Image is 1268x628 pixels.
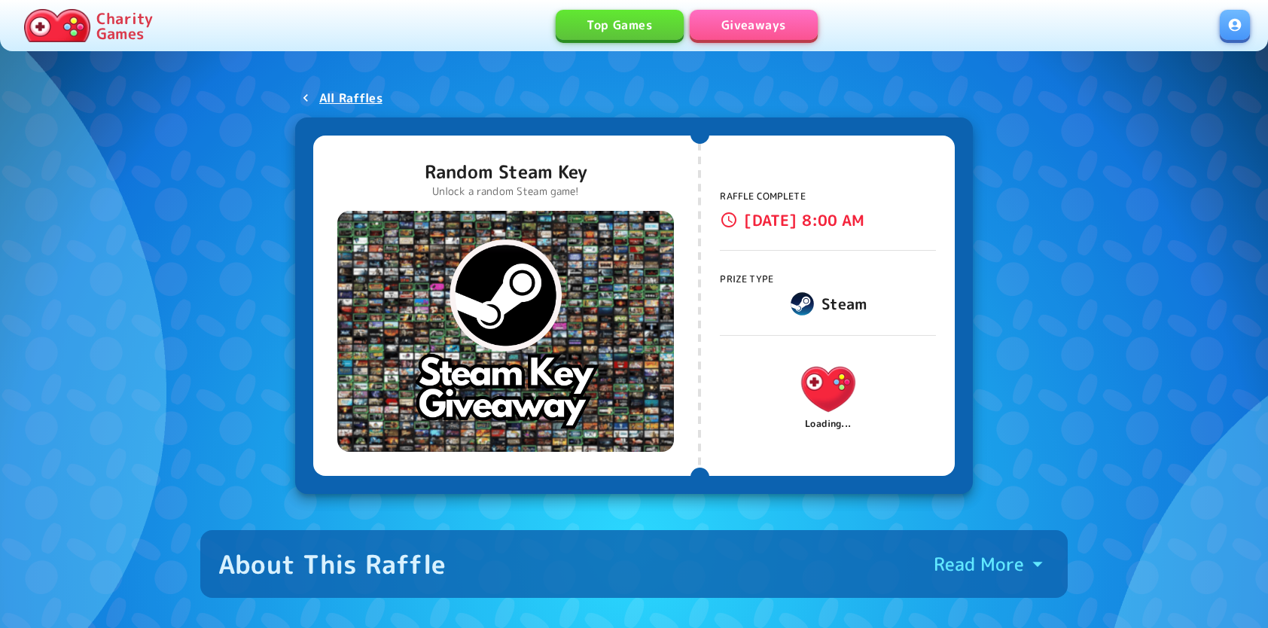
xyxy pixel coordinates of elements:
[218,548,446,580] div: About This Raffle
[934,552,1024,576] p: Read More
[720,190,805,203] span: Raffle Complete
[744,208,864,232] p: [DATE] 8:00 AM
[720,273,773,285] span: Prize Type
[319,89,383,107] p: All Raffles
[425,184,587,199] p: Unlock a random Steam game!
[690,10,818,40] a: Giveaways
[96,11,153,41] p: Charity Games
[295,84,389,111] a: All Raffles
[821,291,867,316] h6: Steam
[337,211,674,452] img: Random Steam Key
[24,9,90,42] img: Charity.Games
[798,359,858,419] img: Charity.Games
[200,530,1068,598] button: About This RaffleRead More
[425,160,587,184] p: Random Steam Key
[18,6,159,45] a: Charity Games
[556,10,684,40] a: Top Games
